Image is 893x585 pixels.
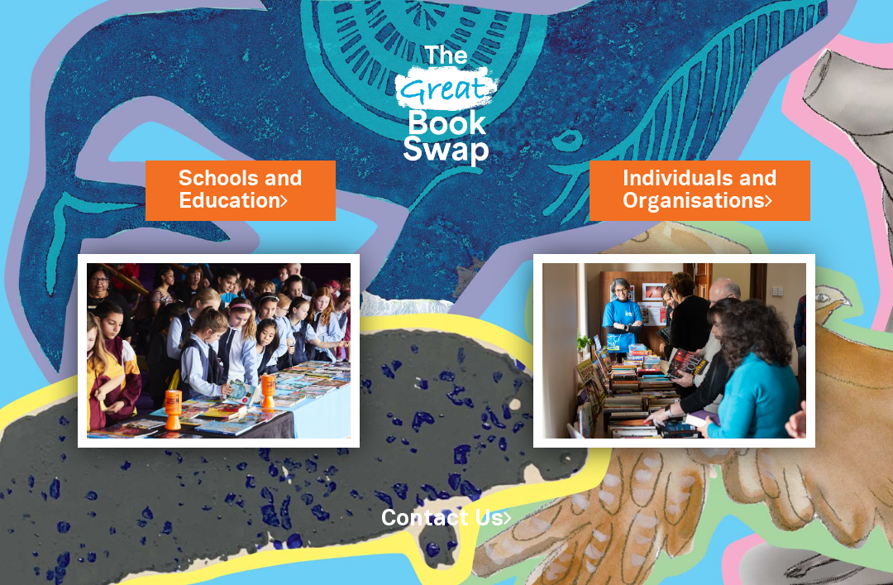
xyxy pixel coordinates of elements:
[78,254,360,448] img: Schools and Education
[179,165,303,216] a: Schools andEducation
[381,509,512,530] a: Contact Us
[623,165,777,216] a: Individuals andOrganisations
[384,20,509,185] img: Great Bookswap logo
[533,254,815,448] img: Individuals and Organisations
